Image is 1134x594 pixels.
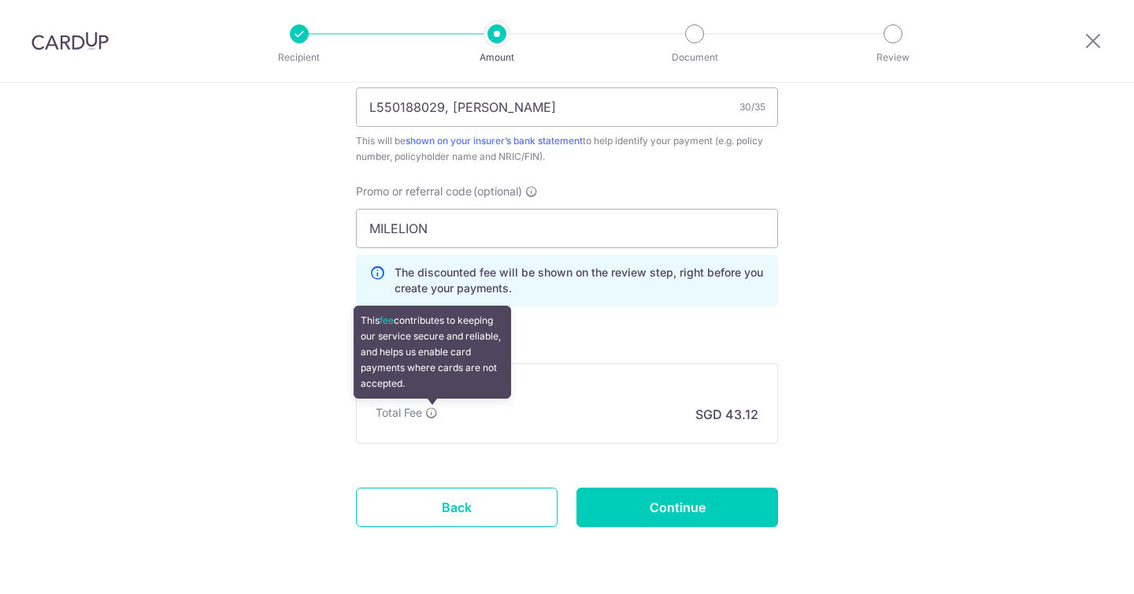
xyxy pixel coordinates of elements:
a: fee [380,314,394,326]
p: Review [835,50,951,65]
a: shown on your insurer’s bank statement [406,135,583,147]
a: Back [356,488,558,527]
p: Recipient [241,50,358,65]
div: This contributes to keeping our service secure and reliable, and helps us enable card payments wh... [354,306,511,399]
h5: Fee summary [376,377,758,392]
span: Promo or referral code [356,184,472,199]
div: This will be to help identify your payment (e.g. policy number, policyholder name and NRIC/FIN). [356,133,778,165]
p: SGD 43.12 [695,405,758,424]
p: Total Fee [376,405,422,421]
img: CardUp [31,32,109,50]
p: The discounted fee will be shown on the review step, right before you create your payments. [395,265,765,296]
p: Document [636,50,753,65]
span: (optional) [473,184,522,199]
div: 30/35 [739,99,765,115]
input: Continue [576,488,778,527]
p: Amount [439,50,555,65]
